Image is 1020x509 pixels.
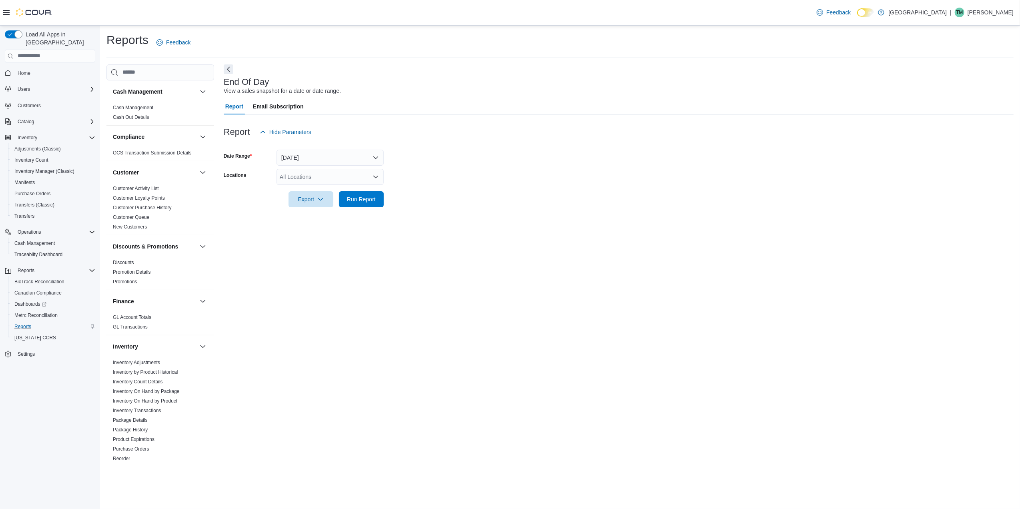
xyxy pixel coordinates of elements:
span: Home [14,68,95,78]
span: Customer Loyalty Points [113,195,165,201]
a: Customers [14,101,44,110]
button: Reports [14,266,38,275]
span: BioTrack Reconciliation [11,277,95,287]
h1: Reports [106,32,148,48]
label: Date Range [224,153,252,159]
span: Inventory [18,134,37,141]
a: Customer Purchase History [113,205,172,210]
a: Customer Activity List [113,186,159,191]
span: Dashboards [14,301,46,307]
h3: Inventory [113,343,138,351]
span: Feedback [166,38,190,46]
span: Transfers [14,213,34,219]
span: Inventory [14,133,95,142]
a: Metrc Reconciliation [11,311,61,320]
span: Dashboards [11,299,95,309]
span: Inventory Transactions [113,407,161,414]
span: Load All Apps in [GEOGRAPHIC_DATA] [22,30,95,46]
h3: Finance [113,297,134,305]
button: [DATE] [277,150,384,166]
span: Cash Management [113,104,153,111]
a: Inventory Manager (Classic) [11,166,78,176]
span: Operations [18,229,41,235]
span: Traceabilty Dashboard [11,250,95,259]
button: Compliance [113,133,196,141]
span: Inventory Count [11,155,95,165]
span: Reports [18,267,34,274]
span: Customer Activity List [113,185,159,192]
span: Purchase Orders [113,446,149,452]
span: Transfers (Classic) [14,202,54,208]
button: Canadian Compliance [8,287,98,299]
button: Cash Management [113,88,196,96]
button: Transfers [8,210,98,222]
span: Hide Parameters [269,128,311,136]
a: Promotions [113,279,137,285]
span: Feedback [826,8,851,16]
div: Customer [106,184,214,235]
button: Export [289,191,333,207]
a: Reports [11,322,34,331]
span: Washington CCRS [11,333,95,343]
a: Transfers (Classic) [11,200,58,210]
button: Operations [2,226,98,238]
a: Inventory On Hand by Package [113,389,180,394]
button: Users [14,84,33,94]
a: OCS Transaction Submission Details [113,150,192,156]
button: Adjustments (Classic) [8,143,98,154]
span: Promotion Details [113,269,151,275]
button: Reports [8,321,98,332]
a: Reorder [113,456,130,461]
a: Product Expirations [113,437,154,442]
h3: End Of Day [224,77,269,87]
img: Cova [16,8,52,16]
span: Purchase Orders [14,190,51,197]
button: Catalog [2,116,98,127]
span: [US_STATE] CCRS [14,335,56,341]
span: Cash Management [14,240,55,246]
span: Email Subscription [253,98,304,114]
a: Settings [14,349,38,359]
span: Traceabilty Dashboard [14,251,62,258]
span: Customer Queue [113,214,149,220]
div: Inventory [106,358,214,476]
a: Inventory Transactions [113,408,161,413]
span: Package History [113,427,148,433]
a: Feedback [153,34,194,50]
span: Operations [14,227,95,237]
span: Reports [14,323,31,330]
button: Finance [198,297,208,306]
button: Inventory [14,133,40,142]
h3: Cash Management [113,88,162,96]
p: [GEOGRAPHIC_DATA] [888,8,947,17]
button: Customer [198,168,208,177]
button: Cash Management [198,87,208,96]
a: Inventory On Hand by Product [113,398,177,404]
span: Reports [11,322,95,331]
button: Operations [14,227,44,237]
button: Discounts & Promotions [198,242,208,251]
h3: Customer [113,168,139,176]
span: Inventory On Hand by Package [113,388,180,395]
a: Transfers [11,211,38,221]
a: Feedback [814,4,854,20]
a: Customer Queue [113,214,149,220]
span: BioTrack Reconciliation [14,279,64,285]
a: Inventory by Product Historical [113,369,178,375]
button: Inventory [198,342,208,351]
span: Metrc Reconciliation [14,312,58,319]
div: Compliance [106,148,214,161]
a: Package Details [113,417,148,423]
span: Manifests [14,179,35,186]
label: Locations [224,172,246,178]
button: Manifests [8,177,98,188]
span: Report [225,98,243,114]
span: Settings [18,351,35,357]
a: Dashboards [11,299,50,309]
a: Traceabilty Dashboard [11,250,66,259]
a: Cash Management [11,238,58,248]
button: Discounts & Promotions [113,242,196,250]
